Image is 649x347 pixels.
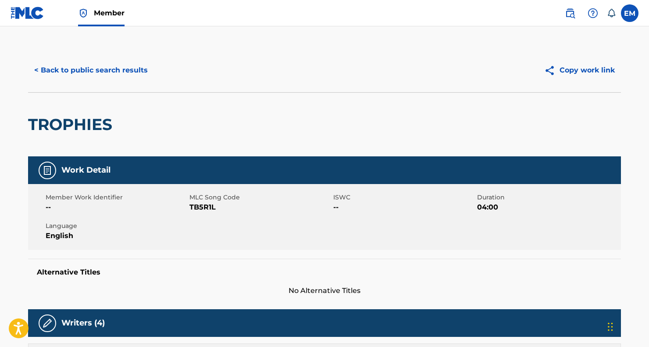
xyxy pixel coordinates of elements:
[607,9,616,18] div: Notifications
[46,231,187,241] span: English
[333,202,475,213] span: --
[544,65,560,76] img: Copy work link
[588,8,598,18] img: help
[28,59,154,81] button: < Back to public search results
[189,202,331,213] span: TB5R1L
[624,221,649,292] iframe: Resource Center
[78,8,89,18] img: Top Rightsholder
[333,193,475,202] span: ISWC
[477,202,619,213] span: 04:00
[11,7,44,19] img: MLC Logo
[28,115,117,134] h2: TROPHIES
[61,165,111,175] h5: Work Detail
[42,165,53,176] img: Work Detail
[46,221,187,231] span: Language
[565,8,575,18] img: search
[538,59,621,81] button: Copy work link
[42,318,53,329] img: Writers
[46,193,187,202] span: Member Work Identifier
[477,193,619,202] span: Duration
[28,286,621,296] span: No Alternative Titles
[46,202,187,213] span: --
[37,268,612,277] h5: Alternative Titles
[605,305,649,347] iframe: Chat Widget
[561,4,579,22] a: Public Search
[61,318,105,328] h5: Writers (4)
[94,8,125,18] span: Member
[621,4,638,22] div: User Menu
[189,193,331,202] span: MLC Song Code
[584,4,602,22] div: Help
[608,314,613,340] div: Drag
